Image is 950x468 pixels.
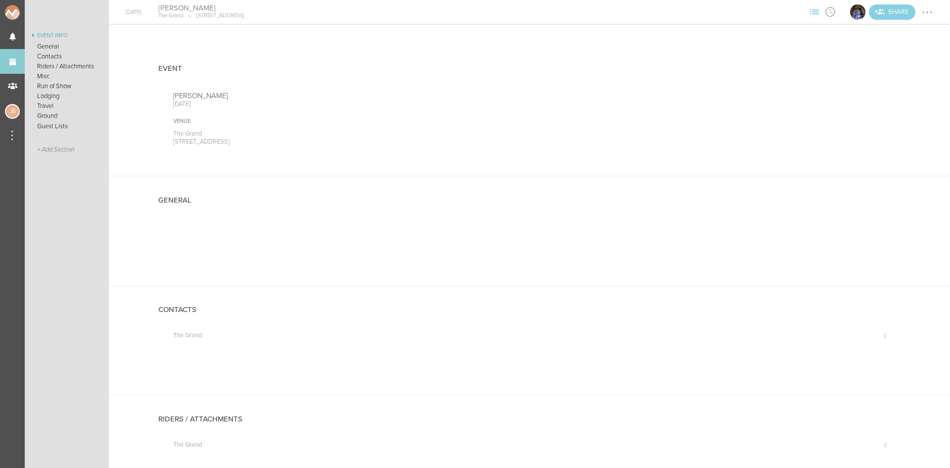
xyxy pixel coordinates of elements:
h4: General [158,196,191,205]
div: Venue [173,118,515,125]
a: Invite teams to the Event [869,4,915,20]
p: The Grand [158,12,183,19]
a: Contacts [25,52,109,61]
a: Guest Lists [25,121,109,131]
a: Ground [25,111,109,121]
span: + Add Section [37,146,75,154]
h4: Contacts [158,306,196,314]
a: Travel [25,101,109,111]
h4: Event [158,64,182,73]
a: Lodging [25,91,109,101]
a: Event Info [25,30,109,42]
p: [STREET_ADDRESS] [183,12,244,19]
div: The Grand [849,3,866,21]
img: NOMAD [5,5,61,20]
h4: [PERSON_NAME] [158,3,244,13]
span: View Itinerary [822,8,838,14]
div: Share [869,4,915,20]
p: The Grand [173,130,515,138]
p: [PERSON_NAME] [173,91,515,100]
p: [DATE] [173,100,515,108]
a: Run of Show [25,81,109,91]
a: Riders / Attachments [25,61,109,71]
span: View Sections [807,8,822,14]
a: General [25,42,109,52]
h5: The Grand [173,442,202,448]
p: [STREET_ADDRESS] [173,138,515,146]
h5: The Grand [173,332,202,339]
a: Misc [25,71,109,81]
div: Jessica Smith [5,104,20,119]
h4: Riders / Attachments [158,415,242,423]
img: The Grand [850,4,865,20]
